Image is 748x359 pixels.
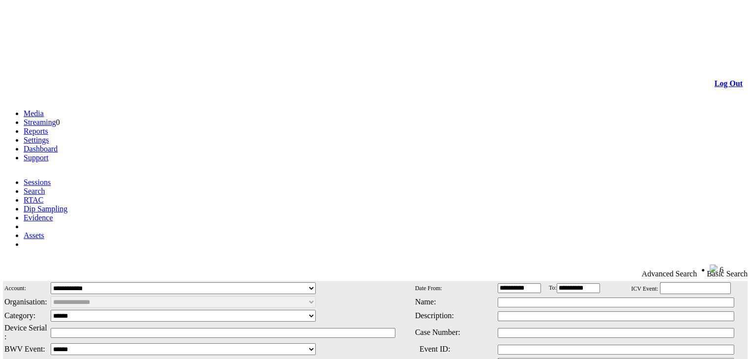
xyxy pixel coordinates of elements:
td: To: [548,282,620,295]
a: Settings [24,136,49,144]
span: Organisation: [4,298,47,306]
td: Category: [4,309,49,322]
a: Media [24,109,44,118]
a: Sessions [24,178,51,186]
a: Evidence [24,213,53,222]
span: Name: [415,298,436,306]
a: Log Out [715,79,743,88]
span: Description: [415,311,454,320]
span: Basic Search [707,269,748,278]
span: 6 [719,266,723,274]
span: Event ID: [419,345,450,353]
a: RTAC [24,196,43,204]
span: Welcome, Nav Alchi design (Administrator) [577,265,690,272]
span: 0 [56,118,60,126]
span: ICV Event: [631,285,658,292]
a: Streaming [24,118,56,126]
a: Assets [24,231,44,239]
a: Support [24,153,49,162]
span: Device Serial : [4,324,47,341]
span: Case Number: [415,328,460,336]
img: bell25.png [710,265,718,272]
a: Dip Sampling [24,205,67,213]
a: Search [24,187,45,195]
a: Reports [24,127,48,135]
td: Account: [4,282,49,295]
td: BWV Event: [4,343,49,356]
a: Dashboard [24,145,58,153]
td: Date From: [415,282,496,295]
